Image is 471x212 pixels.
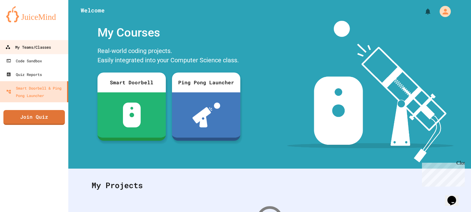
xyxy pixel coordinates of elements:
[433,4,452,19] div: My Account
[94,45,243,68] div: Real-world coding projects. Easily integrated into your Computer Science class.
[6,71,42,78] div: Quiz Reports
[6,57,42,64] div: Code Sandbox
[287,21,454,162] img: banner-image-my-projects.png
[413,6,433,17] div: My Notifications
[445,187,465,206] iframe: chat widget
[192,103,220,127] img: ppl-with-ball.png
[419,160,465,187] iframe: chat widget
[123,103,141,127] img: sdb-white.svg
[97,73,166,92] div: Smart Doorbell
[85,173,454,197] div: My Projects
[94,21,243,45] div: My Courses
[172,73,240,92] div: Ping Pong Launcher
[6,6,62,22] img: logo-orange.svg
[5,43,51,51] div: My Teams/Classes
[3,110,65,125] a: Join Quiz
[2,2,43,39] div: Chat with us now!Close
[6,84,65,99] div: Smart Doorbell & Ping Pong Launcher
